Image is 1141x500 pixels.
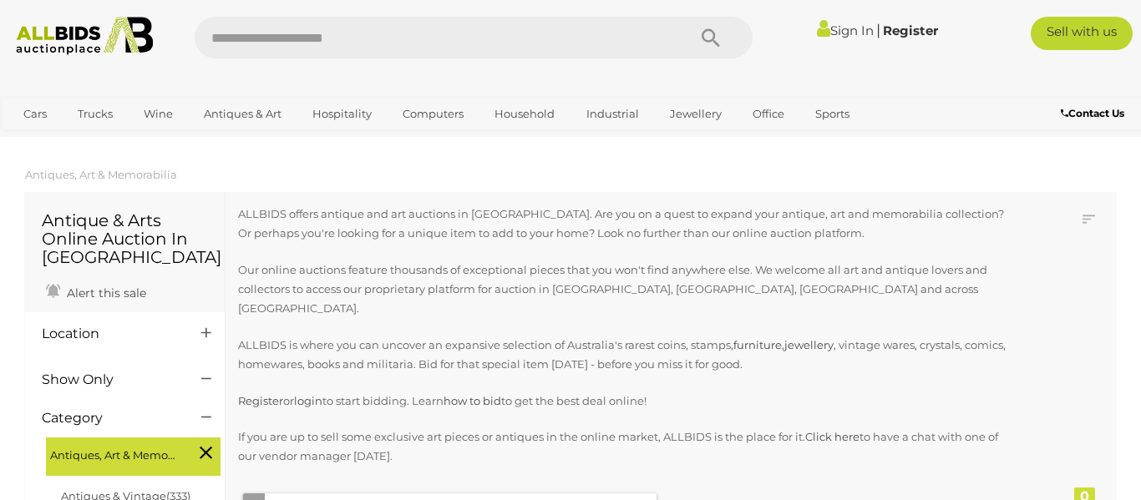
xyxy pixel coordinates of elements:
[444,394,501,407] a: how to bid
[238,394,283,407] a: Register
[784,338,834,351] a: jewellery
[13,128,153,155] a: [GEOGRAPHIC_DATA]
[238,427,1019,467] p: If you are up to sell some exclusive art pieces or antiques in the online market, ALLBIDS is the ...
[13,100,58,128] a: Cars
[67,100,124,128] a: Trucks
[238,205,1019,244] p: ALLBIDS offers antique and art auctions in [GEOGRAPHIC_DATA]. Are you on a quest to expand your a...
[1061,107,1124,119] b: Contact Us
[50,442,175,465] span: Antiques, Art & Memorabilia
[805,430,860,443] a: Click here
[1031,17,1133,50] a: Sell with us
[238,260,1019,319] p: Our online auctions feature thousands of exceptional pieces that you won't find anywhere else. We...
[302,100,383,128] a: Hospitality
[804,100,860,128] a: Sports
[8,17,160,55] img: Allbids.com.au
[25,168,177,181] a: Antiques, Art & Memorabilia
[42,211,208,266] h1: Antique & Arts Online Auction In [GEOGRAPHIC_DATA]
[193,100,292,128] a: Antiques & Art
[42,279,150,304] a: Alert this sale
[576,100,650,128] a: Industrial
[63,285,146,301] span: Alert this sale
[733,338,782,351] a: furniture
[817,23,874,38] a: Sign In
[42,372,176,387] h4: Show Only
[742,100,795,128] a: Office
[883,23,938,38] a: Register
[294,394,322,407] a: login
[392,100,474,128] a: Computers
[42,326,176,341] h4: Location
[238,336,1019,375] p: ALLBIDS is where you can uncover an expansive selection of Australia's rarest coins, stamps, , , ...
[42,411,176,426] h4: Category
[238,391,1019,411] p: or to start bidding. Learn to get the best deal online!
[669,17,753,58] button: Search
[876,21,880,39] span: |
[659,100,733,128] a: Jewellery
[133,100,184,128] a: Wine
[484,100,565,128] a: Household
[1061,104,1128,123] a: Contact Us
